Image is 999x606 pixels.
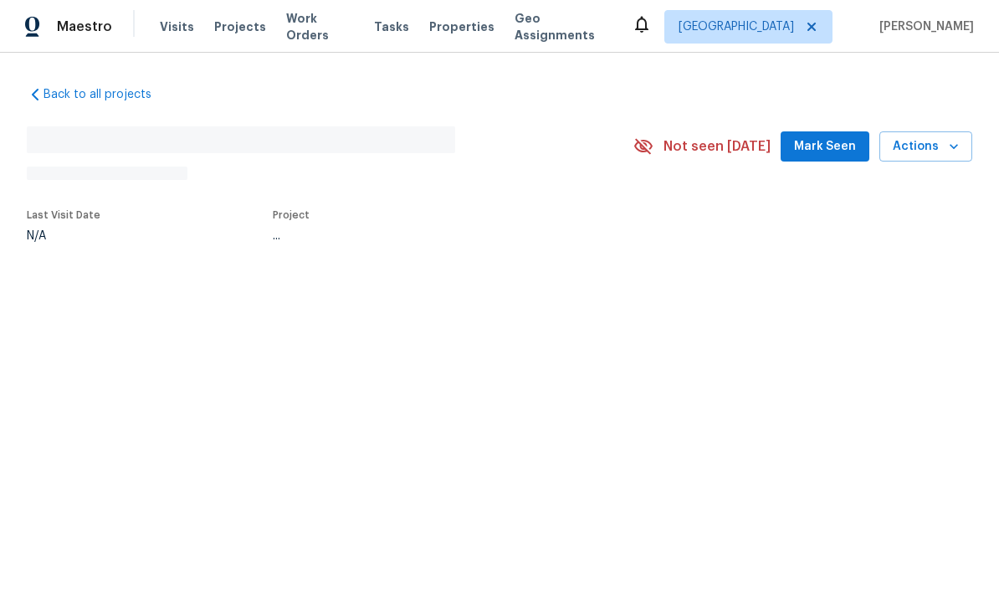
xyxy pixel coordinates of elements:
[515,10,612,44] span: Geo Assignments
[873,18,974,35] span: [PERSON_NAME]
[273,230,594,242] div: ...
[57,18,112,35] span: Maestro
[27,86,187,103] a: Back to all projects
[663,138,771,155] span: Not seen [DATE]
[27,230,100,242] div: N/A
[286,10,354,44] span: Work Orders
[374,21,409,33] span: Tasks
[27,210,100,220] span: Last Visit Date
[781,131,869,162] button: Mark Seen
[679,18,794,35] span: [GEOGRAPHIC_DATA]
[160,18,194,35] span: Visits
[893,136,959,157] span: Actions
[273,210,310,220] span: Project
[794,136,856,157] span: Mark Seen
[429,18,494,35] span: Properties
[879,131,972,162] button: Actions
[214,18,266,35] span: Projects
